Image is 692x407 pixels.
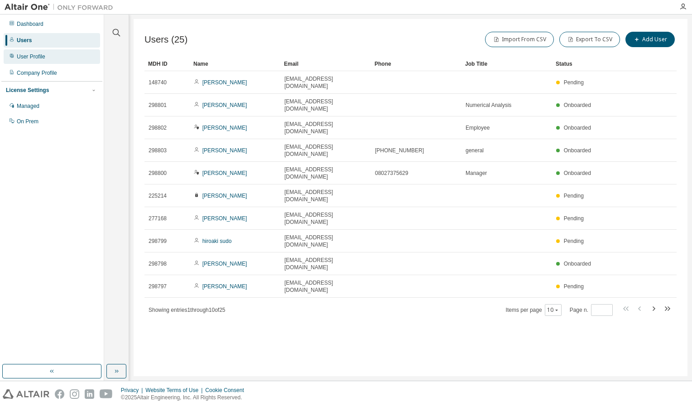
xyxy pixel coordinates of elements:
[284,98,367,112] span: [EMAIL_ADDRESS][DOMAIN_NAME]
[284,211,367,226] span: [EMAIL_ADDRESS][DOMAIN_NAME]
[284,234,367,248] span: [EMAIL_ADDRESS][DOMAIN_NAME]
[149,170,167,177] span: 298800
[202,261,247,267] a: [PERSON_NAME]
[149,192,167,199] span: 225214
[466,170,487,177] span: Manager
[466,102,511,109] span: Numerical Analysis
[564,261,591,267] span: Onboarded
[559,32,620,47] button: Export To CSV
[465,57,548,71] div: Job Title
[3,389,49,399] img: altair_logo.svg
[17,20,43,28] div: Dashboard
[564,193,584,199] span: Pending
[144,34,187,45] span: Users (25)
[556,57,630,71] div: Status
[564,79,584,86] span: Pending
[284,166,367,180] span: [EMAIL_ADDRESS][DOMAIN_NAME]
[564,283,584,290] span: Pending
[284,257,367,271] span: [EMAIL_ADDRESS][DOMAIN_NAME]
[202,283,247,290] a: [PERSON_NAME]
[202,170,247,176] a: [PERSON_NAME]
[149,260,167,267] span: 298798
[466,147,484,154] span: general
[5,3,118,12] img: Altair One
[149,283,167,290] span: 298797
[547,306,559,314] button: 10
[570,304,613,316] span: Page n.
[625,32,675,47] button: Add User
[375,147,424,154] span: [PHONE_NUMBER]
[284,57,367,71] div: Email
[202,193,247,199] a: [PERSON_NAME]
[17,53,45,60] div: User Profile
[202,238,232,244] a: hiroaki sudo
[55,389,64,399] img: facebook.svg
[202,79,247,86] a: [PERSON_NAME]
[284,143,367,158] span: [EMAIL_ADDRESS][DOMAIN_NAME]
[149,102,167,109] span: 298801
[485,32,554,47] button: Import From CSV
[17,69,57,77] div: Company Profile
[202,147,247,154] a: [PERSON_NAME]
[202,125,247,131] a: [PERSON_NAME]
[145,387,205,394] div: Website Terms of Use
[205,387,249,394] div: Cookie Consent
[506,304,562,316] span: Items per page
[564,215,584,222] span: Pending
[149,79,167,86] span: 148740
[149,147,167,154] span: 298803
[149,307,226,313] span: Showing entries 1 through 10 of 25
[564,238,584,244] span: Pending
[284,121,367,135] span: [EMAIL_ADDRESS][DOMAIN_NAME]
[284,189,367,203] span: [EMAIL_ADDRESS][DOMAIN_NAME]
[17,37,32,44] div: Users
[121,394,250,402] p: © 2025 Altair Engineering, Inc. All Rights Reserved.
[193,57,277,71] div: Name
[202,102,247,108] a: [PERSON_NAME]
[375,57,458,71] div: Phone
[149,237,167,245] span: 298799
[17,118,38,125] div: On Prem
[202,215,247,222] a: [PERSON_NAME]
[284,279,367,294] span: [EMAIL_ADDRESS][DOMAIN_NAME]
[6,87,49,94] div: License Settings
[148,57,186,71] div: MDH ID
[284,75,367,90] span: [EMAIL_ADDRESS][DOMAIN_NAME]
[564,102,591,108] span: Onboarded
[564,147,591,154] span: Onboarded
[100,389,113,399] img: youtube.svg
[564,170,591,176] span: Onboarded
[564,125,591,131] span: Onboarded
[375,170,408,177] span: 08027375629
[70,389,79,399] img: instagram.svg
[466,124,490,131] span: Employee
[85,389,94,399] img: linkedin.svg
[121,387,145,394] div: Privacy
[17,102,39,110] div: Managed
[149,215,167,222] span: 277168
[149,124,167,131] span: 298802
